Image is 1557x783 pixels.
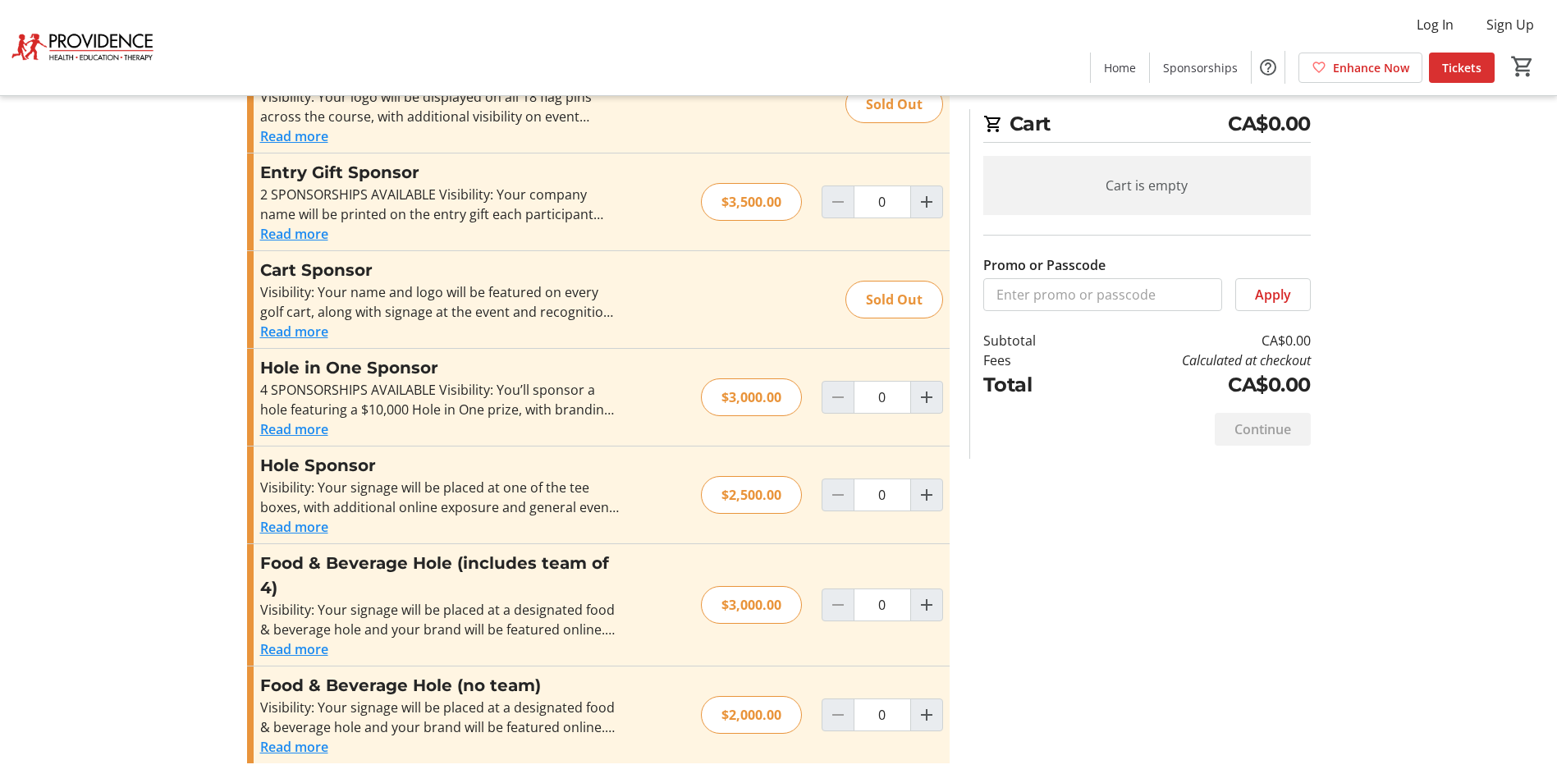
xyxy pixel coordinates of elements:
[911,699,942,730] button: Increment by one
[260,419,328,439] button: Read more
[983,156,1311,215] div: Cart is empty
[260,185,619,224] div: 2 SPONSORSHIPS AVAILABLE Visibility: Your company name will be printed on the entry gift each par...
[845,281,943,318] div: Sold Out
[1078,331,1310,350] td: CA$0.00
[260,551,619,600] h3: Food & Beverage Hole (includes team of 4)
[260,453,619,478] h3: Hole Sponsor
[260,600,619,639] div: Visibility: Your signage will be placed at a designated food & beverage hole and your brand will ...
[701,586,802,624] div: $3,000.00
[260,87,619,126] div: Visibility: Your logo will be displayed on all 18 flag pins across the course, with additional vi...
[983,278,1222,311] input: Enter promo or passcode
[701,476,802,514] div: $2,500.00
[260,639,328,659] button: Read more
[1333,59,1409,76] span: Enhance Now
[854,478,911,511] input: Hole Sponsor Quantity
[1486,15,1534,34] span: Sign Up
[1417,15,1454,34] span: Log In
[260,698,619,737] div: Visibility: Your signage will be placed at a designated food & beverage hole and your brand will ...
[1078,370,1310,400] td: CA$0.00
[1104,59,1136,76] span: Home
[1150,53,1251,83] a: Sponsorships
[1078,350,1310,370] td: Calculated at checkout
[1429,53,1495,83] a: Tickets
[260,160,619,185] h3: Entry Gift Sponsor
[911,589,942,620] button: Increment by one
[854,588,911,621] input: Food & Beverage Hole (includes team of 4) Quantity
[260,282,619,322] div: Visibility: Your name and logo will be featured on every golf cart, along with signage at the eve...
[1473,11,1547,38] button: Sign Up
[854,698,911,731] input: Food & Beverage Hole (no team) Quantity
[260,322,328,341] button: Read more
[1235,278,1311,311] button: Apply
[701,183,802,221] div: $3,500.00
[701,378,802,416] div: $3,000.00
[260,224,328,244] button: Read more
[911,186,942,217] button: Increment by one
[1508,52,1537,81] button: Cart
[1228,109,1311,139] span: CA$0.00
[983,331,1078,350] td: Subtotal
[260,517,328,537] button: Read more
[701,696,802,734] div: $2,000.00
[1163,59,1238,76] span: Sponsorships
[1404,11,1467,38] button: Log In
[983,350,1078,370] td: Fees
[1252,51,1285,84] button: Help
[260,673,619,698] h3: Food & Beverage Hole (no team)
[260,478,619,517] div: Visibility: Your signage will be placed at one of the tee boxes, with additional online exposure ...
[854,185,911,218] input: Entry Gift Sponsor Quantity
[845,85,943,123] div: Sold Out
[260,380,619,419] div: 4 SPONSORSHIPS AVAILABLE Visibility: You’ll sponsor a hole featuring a $10,000 Hole in One prize,...
[983,109,1311,143] h2: Cart
[983,370,1078,400] td: Total
[854,381,911,414] input: Hole in One Sponsor Quantity
[260,258,619,282] h3: Cart Sponsor
[911,479,942,511] button: Increment by one
[10,7,156,89] img: Providence's Logo
[260,355,619,380] h3: Hole in One Sponsor
[983,255,1106,275] label: Promo or Passcode
[260,737,328,757] button: Read more
[260,126,328,146] button: Read more
[1298,53,1422,83] a: Enhance Now
[1255,285,1291,304] span: Apply
[1442,59,1481,76] span: Tickets
[1091,53,1149,83] a: Home
[911,382,942,413] button: Increment by one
